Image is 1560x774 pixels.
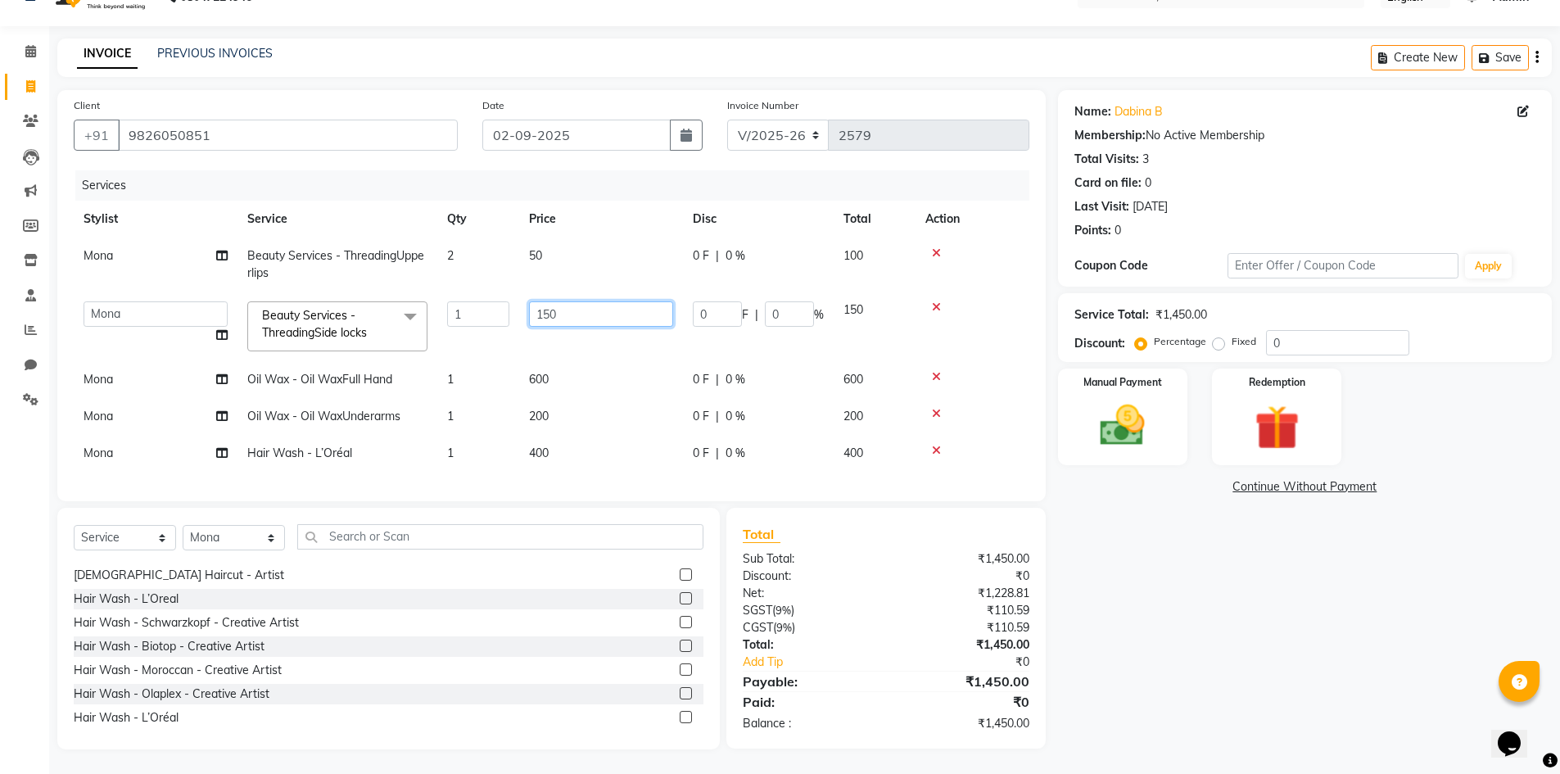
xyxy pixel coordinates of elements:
[519,201,683,238] th: Price
[529,409,549,423] span: 200
[693,408,709,425] span: 0 F
[1061,478,1549,496] a: Continue Without Payment
[437,201,519,238] th: Qty
[297,524,703,550] input: Search or Scan
[834,201,916,238] th: Total
[912,654,1042,671] div: ₹0
[1155,306,1207,324] div: ₹1,450.00
[77,39,138,69] a: INVOICE
[730,568,886,585] div: Discount:
[886,550,1042,568] div: ₹1,450.00
[1074,174,1142,192] div: Card on file:
[742,306,748,324] span: F
[843,248,863,263] span: 100
[84,248,113,263] span: Mona
[118,120,458,151] input: Search by Name/Mobile/Email/Code
[1074,198,1129,215] div: Last Visit:
[730,715,886,732] div: Balance :
[1074,127,1146,144] div: Membership:
[730,550,886,568] div: Sub Total:
[775,604,791,617] span: 9%
[726,247,745,265] span: 0 %
[1074,151,1139,168] div: Total Visits:
[716,408,719,425] span: |
[916,201,1029,238] th: Action
[730,692,886,712] div: Paid:
[755,306,758,324] span: |
[743,620,773,635] span: CGST
[743,526,780,543] span: Total
[886,692,1042,712] div: ₹0
[247,446,352,460] span: Hair Wash - L’Oréal
[74,614,299,631] div: Hair Wash - Schwarzkopf - Creative Artist
[74,567,284,584] div: [DEMOGRAPHIC_DATA] Haircut - Artist
[1074,222,1111,239] div: Points:
[730,585,886,602] div: Net:
[447,409,454,423] span: 1
[1491,708,1544,758] iframe: chat widget
[1086,400,1159,451] img: _cash.svg
[886,715,1042,732] div: ₹1,450.00
[726,408,745,425] span: 0 %
[814,306,824,324] span: %
[247,409,400,423] span: Oil Wax - Oil WaxUnderarms
[1241,400,1314,455] img: _gift.svg
[529,372,549,387] span: 600
[367,325,374,340] a: x
[693,445,709,462] span: 0 F
[716,371,719,388] span: |
[1074,127,1535,144] div: No Active Membership
[886,636,1042,654] div: ₹1,450.00
[727,98,798,113] label: Invoice Number
[886,568,1042,585] div: ₹0
[730,636,886,654] div: Total:
[1145,174,1151,192] div: 0
[1249,375,1305,390] label: Redemption
[1074,257,1228,274] div: Coupon Code
[1472,45,1529,70] button: Save
[447,248,454,263] span: 2
[75,170,1042,201] div: Services
[683,201,834,238] th: Disc
[84,446,113,460] span: Mona
[730,602,886,619] div: ( )
[74,662,282,679] div: Hair Wash - Moroccan - Creative Artist
[74,638,265,655] div: Hair Wash - Biotop - Creative Artist
[886,585,1042,602] div: ₹1,228.81
[74,120,120,151] button: +91
[726,371,745,388] span: 0 %
[1074,335,1125,352] div: Discount:
[1465,254,1512,278] button: Apply
[482,98,504,113] label: Date
[843,409,863,423] span: 200
[247,248,424,280] span: Beauty Services - ThreadingUpperlips
[726,445,745,462] span: 0 %
[1115,103,1163,120] a: Dabina B
[447,372,454,387] span: 1
[743,603,772,618] span: SGST
[529,248,542,263] span: 50
[843,446,863,460] span: 400
[693,247,709,265] span: 0 F
[529,446,549,460] span: 400
[843,302,863,317] span: 150
[716,445,719,462] span: |
[84,409,113,423] span: Mona
[84,372,113,387] span: Mona
[693,371,709,388] span: 0 F
[776,621,792,634] span: 9%
[886,619,1042,636] div: ₹110.59
[716,247,719,265] span: |
[1142,151,1149,168] div: 3
[730,672,886,691] div: Payable:
[886,602,1042,619] div: ₹110.59
[247,372,392,387] span: Oil Wax - Oil WaxFull Hand
[1074,103,1111,120] div: Name:
[1133,198,1168,215] div: [DATE]
[262,308,367,340] span: Beauty Services - ThreadingSide locks
[1115,222,1121,239] div: 0
[730,619,886,636] div: ( )
[843,372,863,387] span: 600
[1232,334,1256,349] label: Fixed
[74,709,179,726] div: Hair Wash - L’Oréal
